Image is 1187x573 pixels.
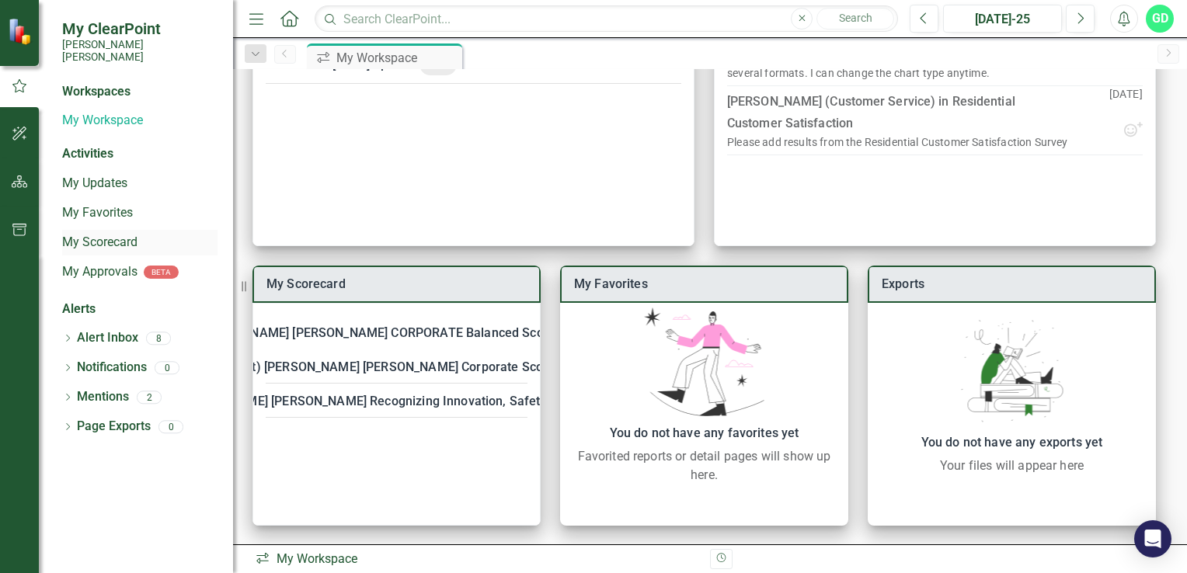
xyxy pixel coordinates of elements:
div: Workspaces [62,83,131,101]
input: Search ClearPoint... [315,5,898,33]
div: [PERSON_NAME] [PERSON_NAME] CORPORATE Balanced Scorecard [253,316,540,350]
a: My Scorecard [62,234,218,252]
div: Your files will appear here [875,457,1148,475]
a: Mentions [77,388,129,406]
img: ClearPoint Strategy [8,18,35,45]
div: [DATE]-25 [949,10,1056,29]
div: 0 [158,420,183,433]
span: My ClearPoint [62,19,218,38]
a: Notifications [77,359,147,377]
a: My Favorites [62,204,218,222]
div: You do not have any exports yet [875,432,1148,453]
div: Open Intercom Messenger [1134,520,1171,557]
div: My Workspace [336,48,458,68]
div: Please add results from the Residential Customer Satisfaction Survey [727,134,1068,150]
a: Alert Inbox [77,329,138,347]
div: [PERSON_NAME] [PERSON_NAME] CORPORATE Balanced Scorecard [193,322,580,344]
button: GD [1146,5,1174,33]
div: RISE: [PERSON_NAME] [PERSON_NAME] Recognizing Innovation, Safety and Excellence [253,384,540,418]
a: Page Exports [77,418,151,436]
span: Search [839,12,872,24]
small: [PERSON_NAME] [PERSON_NAME] [62,38,218,64]
div: RISE: [PERSON_NAME] [PERSON_NAME] Recognizing Innovation, Safety and Excellence [139,391,635,412]
a: Exports [882,276,924,291]
button: [DATE]-25 [943,5,1062,33]
div: [PERSON_NAME] (Customer Service) in [727,91,1109,134]
button: Search [816,8,894,30]
div: Alerts [62,300,218,318]
div: 8 [146,332,171,345]
a: My Favorites [574,276,648,291]
a: My Scorecard [266,276,346,291]
div: My Workspace [255,550,698,568]
div: 2024 (Pilot) [PERSON_NAME] [PERSON_NAME] Corporate Scorecard [253,350,540,384]
a: My Updates [62,175,218,193]
a: My Approvals [62,263,137,281]
div: You do not have any favorites yet [568,422,841,444]
div: 0 [155,361,179,374]
div: 2 [137,391,162,404]
div: BETA [144,266,179,279]
div: Favorited reports or detail pages will show up here. [568,447,841,484]
p: [DATE] [1109,86,1143,120]
div: 2024 (Pilot) [PERSON_NAME] [PERSON_NAME] Corporate Scorecard [194,356,580,378]
a: My Workspace [62,112,218,130]
div: Activities [62,145,218,163]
